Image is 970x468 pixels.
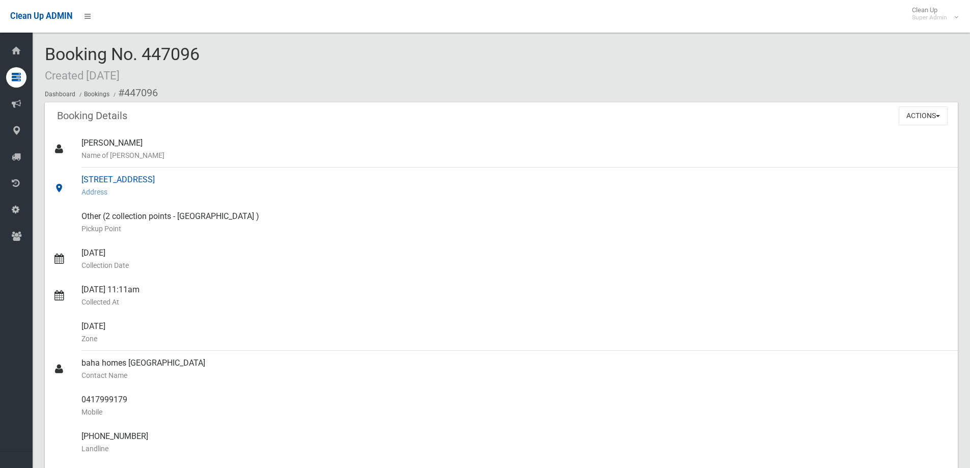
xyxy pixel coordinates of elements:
[81,351,950,388] div: baha homes [GEOGRAPHIC_DATA]
[45,106,140,126] header: Booking Details
[45,91,75,98] a: Dashboard
[912,14,947,21] small: Super Admin
[45,69,120,82] small: Created [DATE]
[81,223,950,235] small: Pickup Point
[81,406,950,418] small: Mobile
[81,296,950,308] small: Collected At
[81,259,950,271] small: Collection Date
[907,6,957,21] span: Clean Up
[81,278,950,314] div: [DATE] 11:11am
[45,44,200,84] span: Booking No. 447096
[899,106,948,125] button: Actions
[81,369,950,381] small: Contact Name
[81,204,950,241] div: Other (2 collection points - [GEOGRAPHIC_DATA] )
[84,91,109,98] a: Bookings
[81,241,950,278] div: [DATE]
[81,443,950,455] small: Landline
[111,84,158,102] li: #447096
[81,424,950,461] div: [PHONE_NUMBER]
[81,168,950,204] div: [STREET_ADDRESS]
[10,11,72,21] span: Clean Up ADMIN
[81,388,950,424] div: 0417999179
[81,186,950,198] small: Address
[81,149,950,161] small: Name of [PERSON_NAME]
[81,314,950,351] div: [DATE]
[81,131,950,168] div: [PERSON_NAME]
[81,333,950,345] small: Zone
